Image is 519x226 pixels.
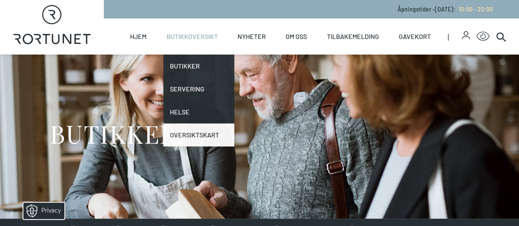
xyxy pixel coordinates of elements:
[163,123,234,146] a: Oversiktskart
[286,18,307,55] a: Om oss
[163,100,234,123] a: Helse
[163,55,234,78] a: Butikker
[455,6,493,13] a: 10:00 - 20:00
[163,78,234,100] a: Servering
[327,18,379,55] a: Tilbakemelding
[398,5,493,14] p: Åpningstider - [DATE] :
[399,18,431,55] a: Gavekort
[459,6,493,13] span: 10:00 - 20:00
[167,18,218,55] a: Butikkoversikt
[8,200,75,222] iframe: Manage Preferences
[238,18,266,55] a: Nyheter
[447,18,462,55] span: |
[130,18,146,55] a: Hjem
[50,118,176,149] h1: BUTIKKER
[476,30,489,43] button: Open Accessibility Menu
